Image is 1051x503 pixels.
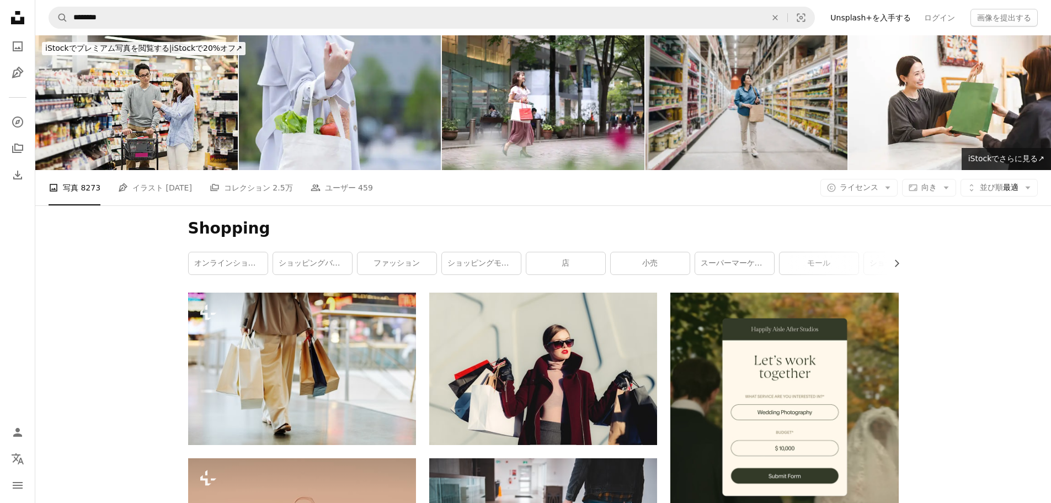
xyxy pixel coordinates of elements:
[980,182,1018,193] span: 最適
[35,35,252,62] a: iStockでプレミアム写真を閲覧する|iStockで20%オフ↗
[849,35,1051,170] img: 働く日本人女性/アパレル店員
[7,164,29,186] a: ダウンロード履歴
[902,179,956,197] button: 向き
[45,44,172,52] span: iStockでプレミアム写真を閲覧する |
[442,35,644,170] img: 買い物のために歩く美しい若い女性
[968,154,1044,163] span: iStockでさらに見る ↗
[7,421,29,443] a: ログイン / 登録する
[118,170,192,205] a: イラスト [DATE]
[45,44,242,52] span: iStockで20%オフ ↗
[980,183,1003,192] span: 並び順
[820,179,898,197] button: ライセンス
[962,148,1051,170] a: iStockでさらに見る↗
[921,183,937,192] span: 向き
[7,35,29,57] a: 写真
[864,252,943,274] a: ショッピングカート
[824,9,917,27] a: Unsplash+を入手する
[188,219,899,239] h1: Shopping
[429,293,657,444] img: 白と黒の紙袋を持つ女性の写真
[49,7,815,29] form: サイト内でビジュアルを探す
[887,252,899,274] button: リストを右にスクロールする
[166,182,192,194] span: [DATE]
[917,9,962,27] a: ログイン
[7,111,29,133] a: 探す
[780,252,858,274] a: モール
[970,9,1038,27] button: 画像を提出する
[35,35,238,170] img: お買い物は、スーパーマーケット
[7,137,29,160] a: コレクション
[188,364,416,374] a: ズボンをはき、モールを歩きながら空の買い物袋を持っている認識できない女性の低いセクション、コピースペース
[442,252,521,274] a: ショッピングモール
[7,448,29,470] button: 言語
[188,293,416,444] img: ズボンをはき、モールを歩きながら空の買い物袋を持っている認識できない女性の低いセクション、コピースペース
[7,474,29,496] button: メニュー
[358,252,436,274] a: ファッション
[840,183,878,192] span: ライセンス
[611,252,690,274] a: 小売
[961,179,1038,197] button: 並び順最適
[429,364,657,374] a: 白と黒の紙袋を持つ女性の写真
[210,170,293,205] a: コレクション 2.5万
[273,252,352,274] a: ショッピングバッグ
[49,7,68,28] button: Unsplashで検索する
[695,252,774,274] a: スーパーマーケット
[763,7,787,28] button: 全てクリア
[645,35,848,170] img: スーパーを歩く熟女
[358,182,373,194] span: 459
[311,170,373,205] a: ユーザー 459
[273,182,292,194] span: 2.5万
[189,252,268,274] a: オンラインショッピング
[7,62,29,84] a: イラスト
[788,7,814,28] button: ビジュアル検索
[526,252,605,274] a: 店
[239,35,441,170] img: スーパーで買った食品のエコバッグ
